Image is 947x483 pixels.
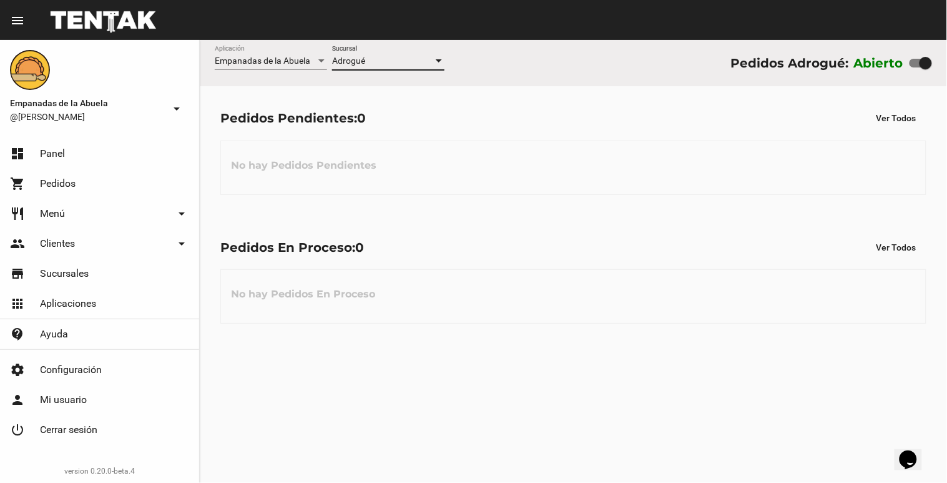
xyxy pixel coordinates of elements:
span: Ver Todos [876,113,916,123]
span: Pedidos [40,177,76,190]
mat-icon: contact_support [10,327,25,342]
span: Adrogué [332,56,365,66]
mat-icon: people [10,236,25,251]
span: Configuración [40,364,102,376]
span: Aplicaciones [40,297,96,310]
span: Cerrar sesión [40,424,97,436]
mat-icon: menu [10,13,25,28]
span: Panel [40,147,65,160]
img: f0136945-ed32-4f7c-91e3-a375bc4bb2c5.png [10,50,50,90]
label: Abierto [854,53,904,73]
mat-icon: dashboard [10,146,25,161]
span: Mi usuario [40,394,87,406]
mat-icon: restaurant [10,206,25,221]
h3: No hay Pedidos Pendientes [221,147,386,184]
mat-icon: apps [10,296,25,311]
span: Sucursales [40,267,89,280]
span: @[PERSON_NAME] [10,111,164,123]
button: Ver Todos [866,107,926,129]
mat-icon: arrow_drop_down [169,101,184,116]
span: Menú [40,207,65,220]
iframe: chat widget [895,433,935,471]
mat-icon: settings [10,362,25,377]
div: Pedidos Pendientes: [220,108,366,128]
span: 0 [355,240,364,255]
span: 0 [357,111,366,126]
mat-icon: power_settings_new [10,422,25,437]
mat-icon: store [10,266,25,281]
span: Clientes [40,237,75,250]
mat-icon: arrow_drop_down [174,236,189,251]
span: Ver Todos [876,242,916,252]
span: Empanadas de la Abuela [215,56,310,66]
div: Pedidos En Proceso: [220,237,364,257]
mat-icon: shopping_cart [10,176,25,191]
button: Ver Todos [866,236,926,259]
mat-icon: arrow_drop_down [174,206,189,221]
div: version 0.20.0-beta.4 [10,465,189,477]
mat-icon: person [10,392,25,407]
span: Empanadas de la Abuela [10,96,164,111]
h3: No hay Pedidos En Proceso [221,276,385,313]
span: Ayuda [40,328,68,341]
div: Pedidos Adrogué: [730,53,848,73]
